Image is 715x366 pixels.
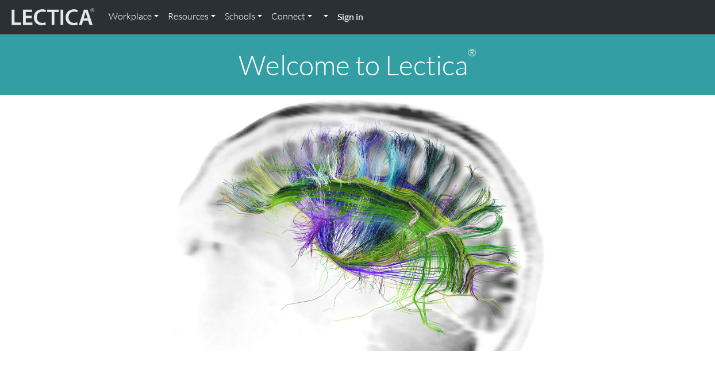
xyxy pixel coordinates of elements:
[333,5,368,29] a: Sign in
[104,5,163,29] a: Workplace
[337,11,363,22] strong: Sign in
[220,5,267,29] a: Schools
[9,6,95,28] img: lecticalive
[163,5,220,29] a: Resources
[165,95,550,351] img: Human Connectome Project Image
[468,46,476,59] sup: ®
[267,5,317,29] a: Connect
